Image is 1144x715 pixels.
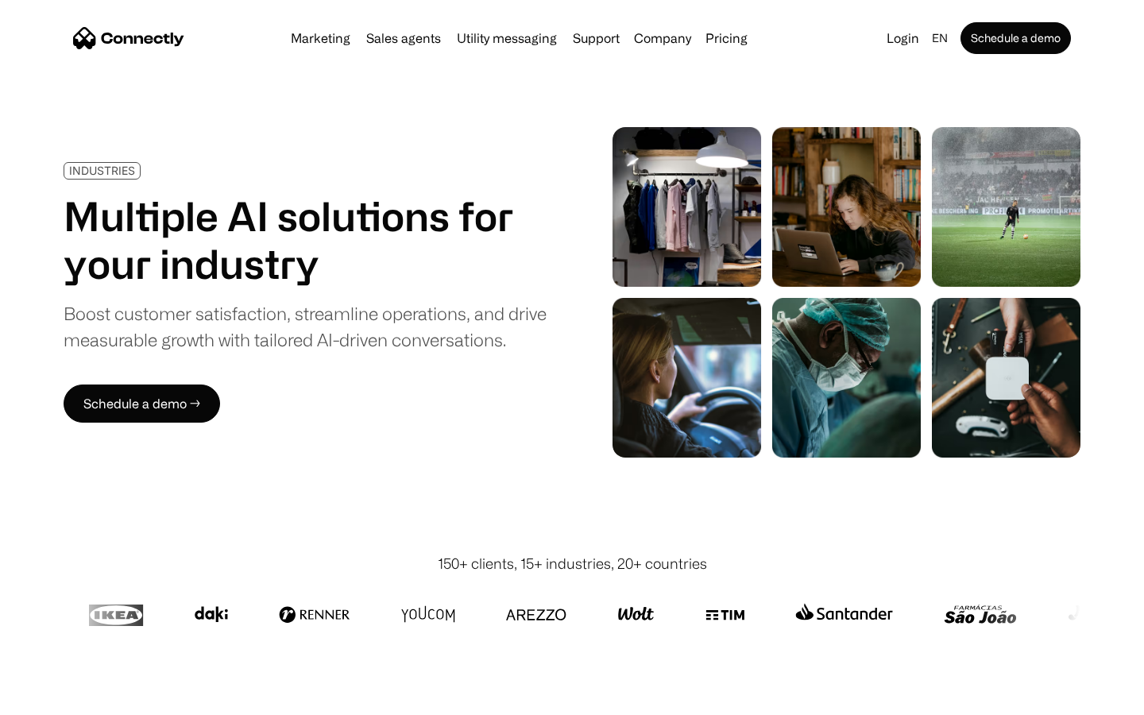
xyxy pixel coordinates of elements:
a: Pricing [699,32,754,44]
aside: Language selected: English [16,686,95,709]
a: Support [566,32,626,44]
a: Schedule a demo → [64,385,220,423]
ul: Language list [32,687,95,709]
a: Sales agents [360,32,447,44]
div: 150+ clients, 15+ industries, 20+ countries [438,553,707,574]
h1: Multiple AI solutions for your industry [64,192,547,288]
a: Schedule a demo [960,22,1071,54]
a: Login [880,27,926,49]
div: en [932,27,948,49]
div: INDUSTRIES [69,164,135,176]
a: Utility messaging [450,32,563,44]
div: Boost customer satisfaction, streamline operations, and drive measurable growth with tailored AI-... [64,300,547,353]
div: Company [634,27,691,49]
a: Marketing [284,32,357,44]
